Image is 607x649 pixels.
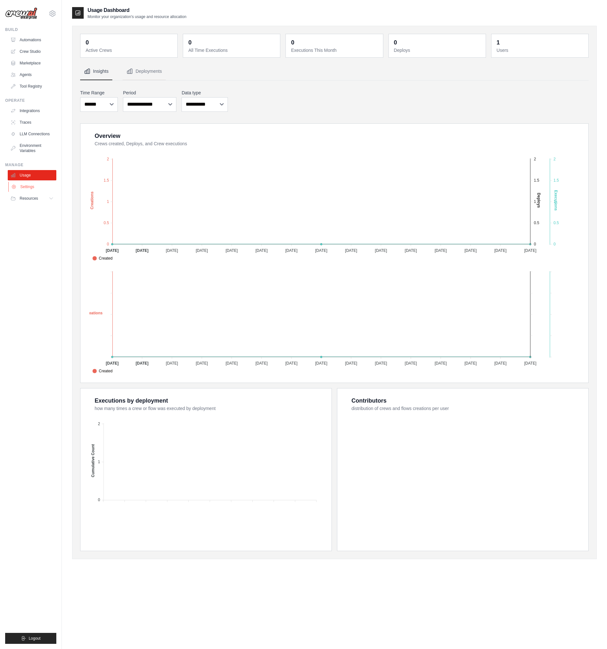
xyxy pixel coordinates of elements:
[315,361,327,366] tspan: [DATE]
[554,199,556,204] tspan: 1
[524,248,537,253] tspan: [DATE]
[291,38,294,47] div: 0
[285,248,297,253] tspan: [DATE]
[375,361,387,366] tspan: [DATE]
[92,255,113,261] span: Created
[98,460,100,464] tspan: 1
[80,63,589,80] nav: Tabs
[123,63,166,80] button: Deployments
[494,248,507,253] tspan: [DATE]
[92,368,113,374] span: Created
[98,498,100,502] tspan: 0
[86,47,173,53] dt: Active Crews
[188,38,191,47] div: 0
[345,361,357,366] tspan: [DATE]
[106,361,119,366] tspan: [DATE]
[104,178,109,182] tspan: 1.5
[8,46,56,57] a: Crew Studio
[226,361,238,366] tspan: [DATE]
[123,90,176,96] label: Period
[554,157,556,161] tspan: 2
[107,157,109,161] tspan: 2
[534,157,536,161] tspan: 2
[196,361,208,366] tspan: [DATE]
[8,117,56,128] a: Traces
[8,58,56,68] a: Marketplace
[86,38,89,47] div: 0
[5,7,37,20] img: Logo
[534,199,536,204] tspan: 1
[136,361,149,366] tspan: [DATE]
[464,248,477,253] tspan: [DATE]
[434,248,447,253] tspan: [DATE]
[8,170,56,180] a: Usage
[95,140,581,147] dt: Crews created, Deploys, and Crew executions
[351,405,581,412] dt: distribution of crews and flows creations per user
[8,106,56,116] a: Integrations
[95,396,168,405] div: Executions by deployment
[394,47,482,53] dt: Deploys
[351,396,387,405] div: Contributors
[464,361,477,366] tspan: [DATE]
[5,27,56,32] div: Build
[497,47,584,53] dt: Users
[5,633,56,644] button: Logout
[534,242,536,246] tspan: 0
[494,361,507,366] tspan: [DATE]
[554,242,556,246] tspan: 0
[285,361,297,366] tspan: [DATE]
[107,199,109,204] tspan: 1
[8,193,56,204] button: Resources
[554,220,559,225] tspan: 0.5
[196,248,208,253] tspan: [DATE]
[95,405,324,412] dt: how many times a crew or flow was executed by deployment
[524,361,537,366] tspan: [DATE]
[166,361,178,366] tspan: [DATE]
[85,311,103,315] text: Creations
[8,70,56,80] a: Agents
[8,35,56,45] a: Automations
[136,248,149,253] tspan: [DATE]
[29,636,41,641] span: Logout
[534,220,539,225] tspan: 0.5
[88,14,186,19] p: Monitor your organization's usage and resource allocation
[88,6,186,14] h2: Usage Dashboard
[106,248,119,253] tspan: [DATE]
[394,38,397,47] div: 0
[104,220,109,225] tspan: 0.5
[91,444,95,477] text: Cumulative Count
[20,196,38,201] span: Resources
[8,182,57,192] a: Settings
[8,81,56,91] a: Tool Registry
[537,193,541,208] text: Deploys
[182,90,228,96] label: Data type
[188,47,276,53] dt: All Time Executions
[5,162,56,167] div: Manage
[90,191,94,209] text: Creations
[291,47,379,53] dt: Executions This Month
[345,248,357,253] tspan: [DATE]
[405,248,417,253] tspan: [DATE]
[315,248,327,253] tspan: [DATE]
[405,361,417,366] tspan: [DATE]
[8,140,56,156] a: Environment Variables
[8,129,56,139] a: LLM Connections
[80,90,118,96] label: Time Range
[226,248,238,253] tspan: [DATE]
[434,361,447,366] tspan: [DATE]
[95,131,120,140] div: Overview
[5,98,56,103] div: Operate
[107,242,109,246] tspan: 0
[554,178,559,182] tspan: 1.5
[554,190,558,210] text: Executions
[497,38,500,47] div: 1
[166,248,178,253] tspan: [DATE]
[256,248,268,253] tspan: [DATE]
[534,178,539,182] tspan: 1.5
[375,248,387,253] tspan: [DATE]
[98,421,100,426] tspan: 2
[256,361,268,366] tspan: [DATE]
[80,63,112,80] button: Insights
